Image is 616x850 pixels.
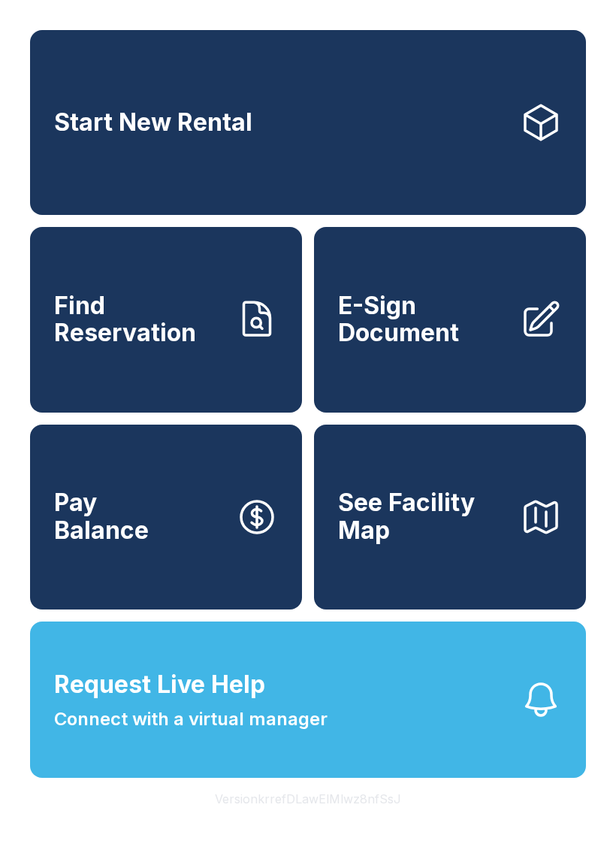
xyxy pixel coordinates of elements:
span: Connect with a virtual manager [54,706,328,733]
span: Request Live Help [54,667,265,703]
span: Start New Rental [54,109,252,137]
span: See Facility Map [338,489,508,544]
span: E-Sign Document [338,292,508,347]
button: See Facility Map [314,425,586,610]
span: Pay Balance [54,489,149,544]
a: E-Sign Document [314,227,586,412]
button: VersionkrrefDLawElMlwz8nfSsJ [203,778,413,820]
span: Find Reservation [54,292,224,347]
a: Start New Rental [30,30,586,215]
button: Request Live HelpConnect with a virtual manager [30,622,586,778]
a: Find Reservation [30,227,302,412]
button: PayBalance [30,425,302,610]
